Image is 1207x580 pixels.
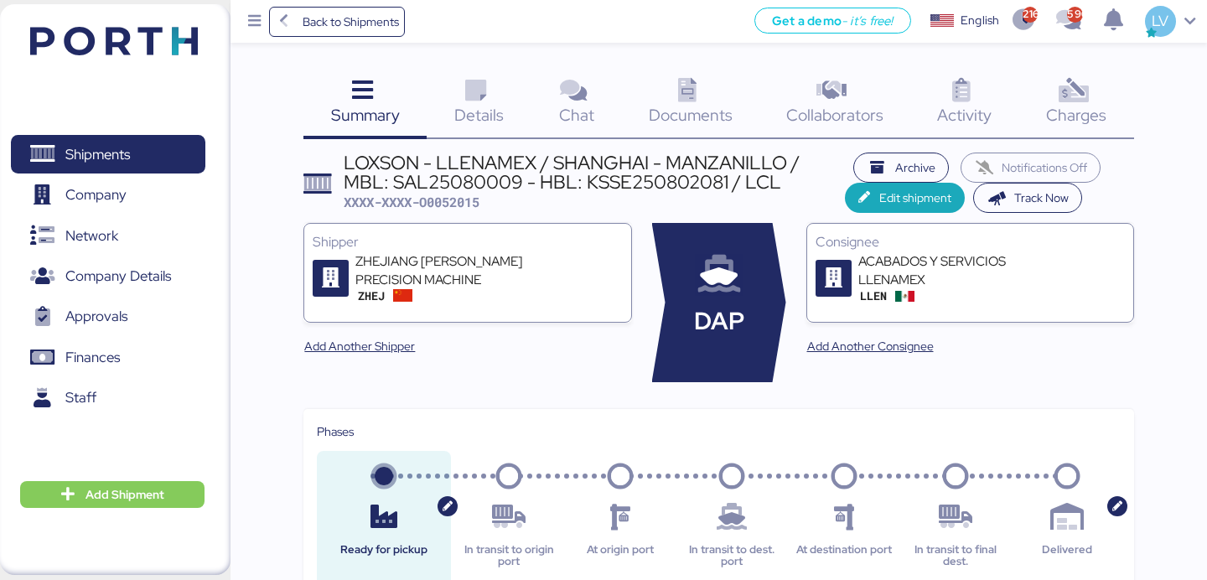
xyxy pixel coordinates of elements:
[241,8,269,36] button: Menu
[559,104,594,126] span: Chat
[355,252,557,289] div: ZHEJIANG [PERSON_NAME] PRECISION MACHINE
[65,264,171,288] span: Company Details
[902,544,1009,568] div: In transit to final dest.
[807,336,934,356] span: Add Another Consignee
[694,303,744,339] span: DAP
[454,104,504,126] span: Details
[678,544,785,568] div: In transit to dest. port
[304,336,415,356] span: Add Another Shipper
[1152,10,1168,32] span: LV
[20,481,205,508] button: Add Shipment
[794,331,947,361] button: Add Another Consignee
[1046,104,1106,126] span: Charges
[303,12,399,32] span: Back to Shipments
[895,158,935,178] span: Archive
[65,183,127,207] span: Company
[313,232,622,252] div: Shipper
[816,232,1125,252] div: Consignee
[786,104,883,126] span: Collaborators
[845,183,965,213] button: Edit shipment
[961,153,1101,183] button: Notifications Off
[11,339,205,377] a: Finances
[85,484,164,505] span: Add Shipment
[567,544,674,568] div: At origin port
[858,252,1059,289] div: ACABADOS Y SERVICIOS LLENAMEX
[11,176,205,215] a: Company
[344,194,479,210] span: XXXX-XXXX-O0052015
[11,216,205,255] a: Network
[11,257,205,296] a: Company Details
[853,153,949,183] button: Archive
[65,224,118,248] span: Network
[291,331,428,361] button: Add Another Shipper
[269,7,406,37] a: Back to Shipments
[1002,158,1087,178] span: Notifications Off
[65,386,96,410] span: Staff
[11,379,205,417] a: Staff
[11,135,205,173] a: Shipments
[65,304,127,329] span: Approvals
[961,12,999,29] div: English
[1013,544,1121,568] div: Delivered
[937,104,992,126] span: Activity
[790,544,898,568] div: At destination port
[11,298,205,336] a: Approvals
[317,422,1120,441] div: Phases
[65,142,130,167] span: Shipments
[879,188,951,208] span: Edit shipment
[330,544,438,568] div: Ready for pickup
[1014,188,1069,208] span: Track Now
[455,544,562,568] div: In transit to origin port
[649,104,733,126] span: Documents
[973,183,1083,213] button: Track Now
[344,153,845,191] div: LOXSON - LLENAMEX / SHANGHAI - MANZANILLO / MBL: SAL25080009 - HBL: KSSE250802081 / LCL
[331,104,400,126] span: Summary
[65,345,120,370] span: Finances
